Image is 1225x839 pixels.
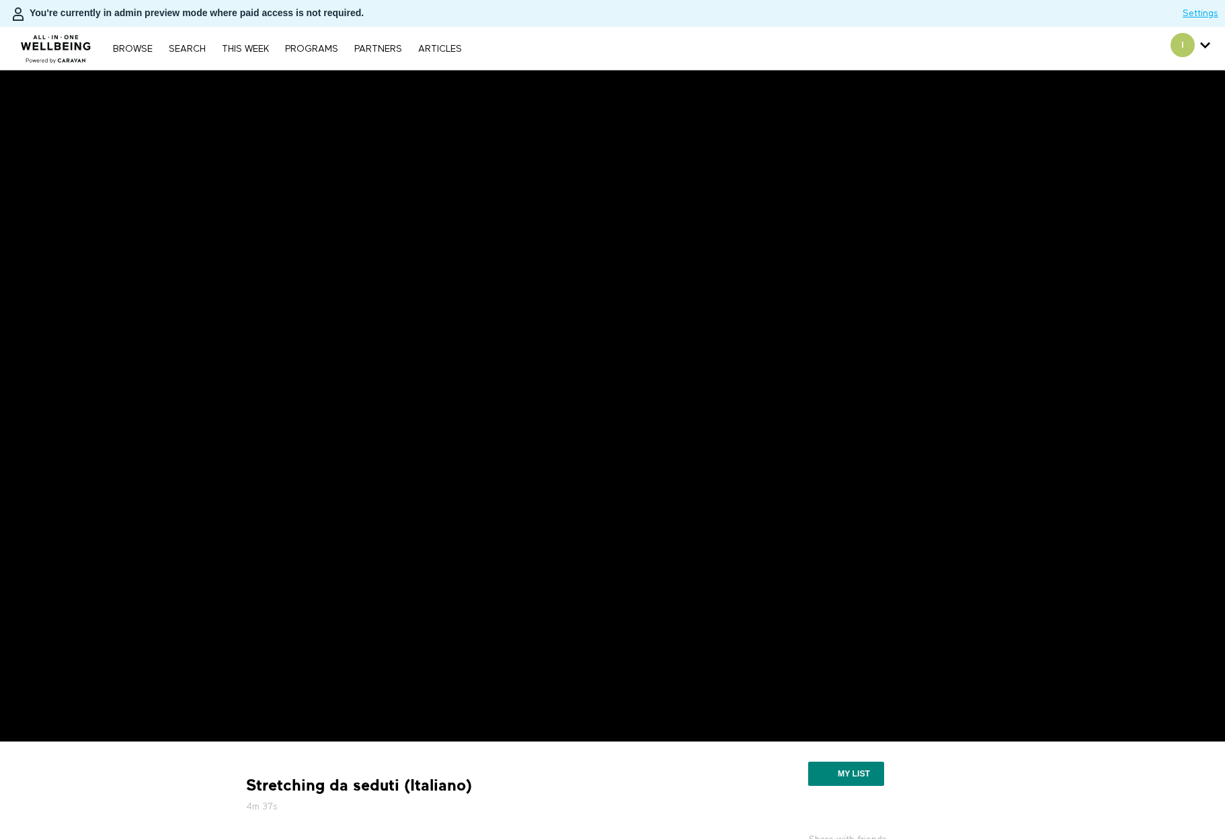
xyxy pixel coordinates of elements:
[162,44,212,54] a: Search
[1160,27,1220,70] div: Secondary
[15,25,97,65] img: CARAVAN
[1183,7,1218,20] a: Settings
[246,775,472,796] strong: Stretching da seduti (Italiano)
[215,44,276,54] a: THIS WEEK
[348,44,409,54] a: PARTNERS
[106,44,159,54] a: Browse
[10,6,26,22] img: person-bdfc0eaa9744423c596e6e1c01710c89950b1dff7c83b5d61d716cfd8139584f.svg
[808,762,884,786] button: My list
[411,44,469,54] a: ARTICLES
[278,44,345,54] a: PROGRAMS
[106,42,468,55] nav: Primary
[246,800,697,813] h5: 4m 37s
